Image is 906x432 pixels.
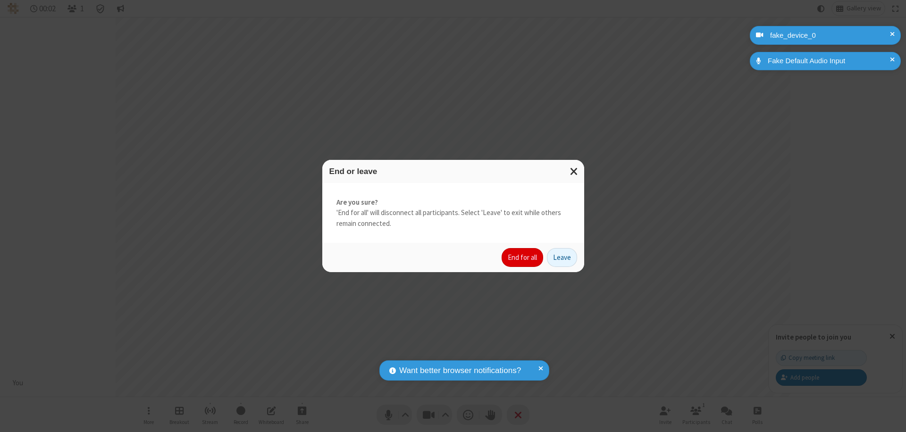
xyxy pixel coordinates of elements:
[764,56,894,66] div: Fake Default Audio Input
[564,160,584,183] button: Close modal
[322,183,584,243] div: 'End for all' will disconnect all participants. Select 'Leave' to exit while others remain connec...
[399,365,521,377] span: Want better browser notifications?
[329,167,577,176] h3: End or leave
[502,248,543,267] button: End for all
[767,30,894,41] div: fake_device_0
[547,248,577,267] button: Leave
[336,197,570,208] strong: Are you sure?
